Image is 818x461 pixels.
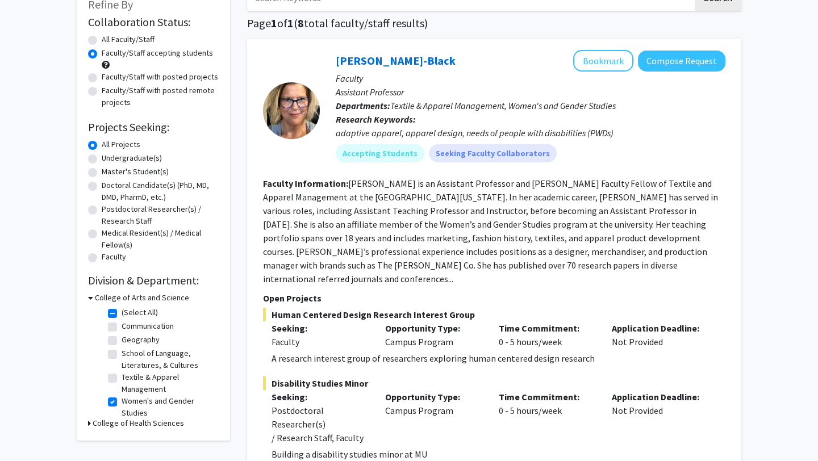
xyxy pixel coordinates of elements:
label: Faculty/Staff accepting students [102,47,213,59]
button: Add Kerri McBee-Black to Bookmarks [573,50,633,72]
h2: Collaboration Status: [88,15,219,29]
p: Seeking: [272,321,368,335]
p: Assistant Professor [336,85,725,99]
p: Time Commitment: [499,321,595,335]
label: Faculty/Staff with posted projects [102,71,218,83]
span: 1 [287,16,294,30]
label: Undergraduate(s) [102,152,162,164]
p: Open Projects [263,291,725,305]
h2: Division & Department: [88,274,219,287]
button: Compose Request to Kerri McBee-Black [638,51,725,72]
h3: College of Arts and Science [95,292,189,304]
label: All Projects [102,139,140,150]
p: Faculty [336,72,725,85]
h3: College of Health Sciences [93,417,184,429]
label: All Faculty/Staff [102,33,155,45]
b: Departments: [336,100,390,111]
div: 0 - 5 hours/week [490,321,604,349]
label: Postdoctoral Researcher(s) / Research Staff [102,203,219,227]
p: Time Commitment: [499,390,595,404]
label: Geography [122,334,160,346]
label: Faculty [102,251,126,263]
label: Master's Student(s) [102,166,169,178]
label: Faculty/Staff with posted remote projects [102,85,219,108]
label: Textile & Apparel Management [122,371,216,395]
label: (Select All) [122,307,158,318]
div: Faculty [272,335,368,349]
a: [PERSON_NAME]-Black [336,53,456,68]
iframe: Chat [9,410,48,452]
div: Not Provided [603,321,717,349]
p: A research interest group of researchers exploring human centered design research [272,351,725,365]
b: Research Keywords: [336,114,416,125]
div: Postdoctoral Researcher(s) / Research Staff, Faculty [272,404,368,445]
label: Women's and Gender Studies [122,395,216,419]
span: 8 [298,16,304,30]
label: School of Language, Literatures, & Cultures [122,347,216,371]
div: Campus Program [377,390,490,445]
label: Doctoral Candidate(s) (PhD, MD, DMD, PharmD, etc.) [102,179,219,203]
p: Application Deadline: [612,390,708,404]
p: Application Deadline: [612,321,708,335]
b: Faculty Information: [263,178,348,189]
fg-read-more: [PERSON_NAME] is an Assistant Professor and [PERSON_NAME] Faculty Fellow of Textile and Apparel M... [263,178,718,284]
mat-chip: Seeking Faculty Collaborators [429,144,557,162]
p: Opportunity Type: [385,321,482,335]
p: Seeking: [272,390,368,404]
span: Human Centered Design Research Interest Group [263,308,725,321]
div: adaptive apparel, apparel design, needs of people with disabilities (PWDs) [336,126,725,140]
h2: Projects Seeking: [88,120,219,134]
span: Textile & Apparel Management, Women's and Gender Studies [390,100,616,111]
div: 0 - 5 hours/week [490,390,604,445]
label: Communication [122,320,174,332]
div: Campus Program [377,321,490,349]
mat-chip: Accepting Students [336,144,424,162]
p: Building a disability studies minor at MU [272,447,725,461]
span: 1 [271,16,277,30]
h1: Page of ( total faculty/staff results) [247,16,741,30]
p: Opportunity Type: [385,390,482,404]
div: Not Provided [603,390,717,445]
label: Medical Resident(s) / Medical Fellow(s) [102,227,219,251]
span: Disability Studies Minor [263,376,725,390]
